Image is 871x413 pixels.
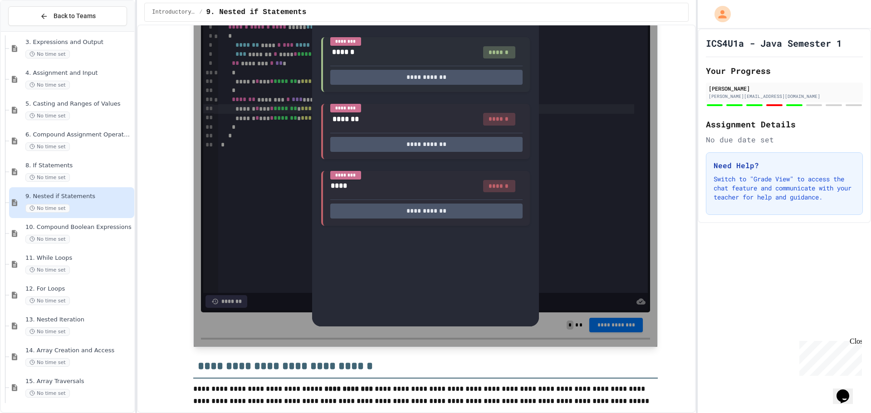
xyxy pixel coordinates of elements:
div: No due date set [706,134,863,145]
span: No time set [25,142,70,151]
span: No time set [25,358,70,367]
iframe: chat widget [796,337,862,376]
div: Chat with us now!Close [4,4,63,58]
span: 6. Compound Assignment Operators [25,131,132,139]
span: 15. Array Traversals [25,378,132,385]
span: 13. Nested Iteration [25,316,132,324]
span: 14. Array Creation and Access [25,347,132,355]
span: No time set [25,173,70,182]
span: 10. Compound Boolean Expressions [25,224,132,231]
div: My Account [705,4,733,24]
span: No time set [25,327,70,336]
span: 11. While Loops [25,254,132,262]
h3: Need Help? [714,160,855,171]
span: 9. Nested if Statements [25,193,132,200]
p: Switch to "Grade View" to access the chat feature and communicate with your teacher for help and ... [714,175,855,202]
span: No time set [25,296,70,305]
h2: Your Progress [706,64,863,77]
div: [PERSON_NAME][EMAIL_ADDRESS][DOMAIN_NAME] [709,93,860,100]
div: [PERSON_NAME] [709,84,860,92]
span: No time set [25,50,70,58]
iframe: chat widget [833,377,862,404]
span: Back to Teams [54,11,96,21]
span: 5. Casting and Ranges of Values [25,100,132,108]
span: 12. For Loops [25,285,132,293]
span: 3. Expressions and Output [25,39,132,46]
span: / [199,9,202,16]
h2: Assignment Details [706,118,863,131]
span: No time set [25,112,70,120]
span: 8. If Statements [25,162,132,170]
h1: ICS4U1a - Java Semester 1 [706,37,842,49]
span: No time set [25,81,70,89]
span: No time set [25,389,70,398]
span: 4. Assignment and Input [25,69,132,77]
span: No time set [25,266,70,274]
span: Introductory Java Concepts [152,9,196,16]
span: No time set [25,235,70,243]
span: 9. Nested if Statements [206,7,306,18]
span: No time set [25,204,70,213]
